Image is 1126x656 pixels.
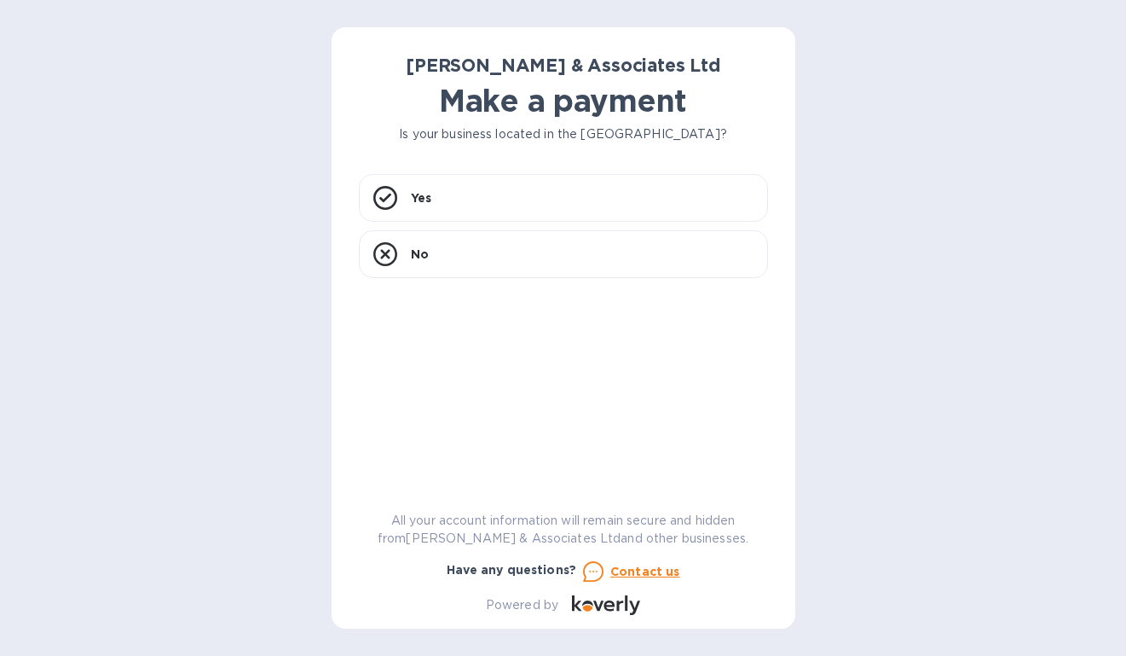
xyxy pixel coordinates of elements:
[359,125,768,143] p: Is your business located in the [GEOGRAPHIC_DATA]?
[411,189,431,206] p: Yes
[359,512,768,548] p: All your account information will remain secure and hidden from [PERSON_NAME] & Associates Ltd an...
[486,596,558,614] p: Powered by
[447,563,577,577] b: Have any questions?
[359,83,768,119] h1: Make a payment
[406,55,720,76] b: [PERSON_NAME] & Associates Ltd
[411,246,429,263] p: No
[610,565,680,578] u: Contact us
